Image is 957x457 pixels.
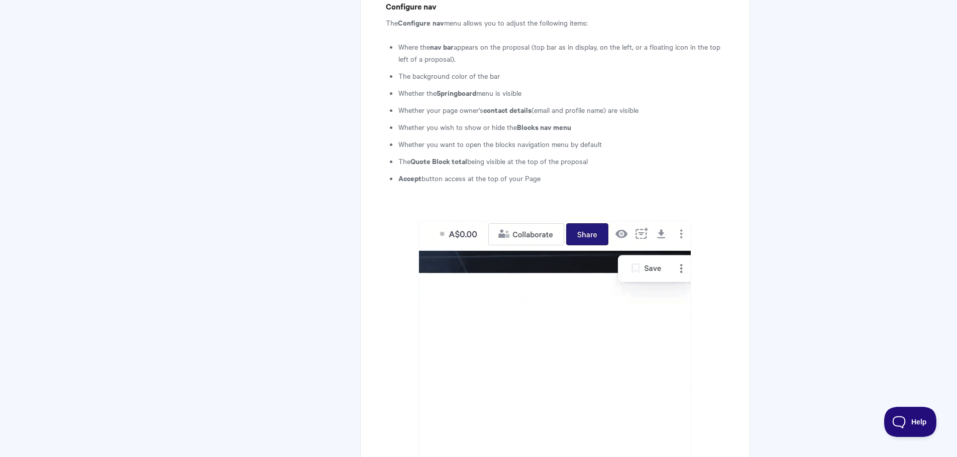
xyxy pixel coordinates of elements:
li: Whether the menu is visible [398,87,724,99]
li: Whether you want to open the blocks navigation menu by default [398,138,724,150]
strong: nav [433,17,444,28]
strong: nav bar [430,41,454,52]
strong: Accept [398,173,421,183]
li: The background color of the bar [398,70,724,82]
li: Whether you wish to show or hide the [398,121,724,133]
strong: Springboard [437,87,476,98]
li: Where the appears on the proposal (top bar as in display, on the left, or a floating icon in the ... [398,41,724,65]
iframe: Toggle Customer Support [884,407,937,437]
li: The being visible at the top of the proposal [398,155,724,167]
strong: Configure [398,17,431,28]
strong: contact details [483,104,531,115]
strong: Blocks nav menu [517,121,571,132]
b: Quote Block total [410,156,467,166]
p: The menu allows you to adjust the following items: [386,17,724,29]
li: button access at the top of your Page [398,172,724,184]
li: Whether your page owner's (email and profile name) are visible [398,104,724,116]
